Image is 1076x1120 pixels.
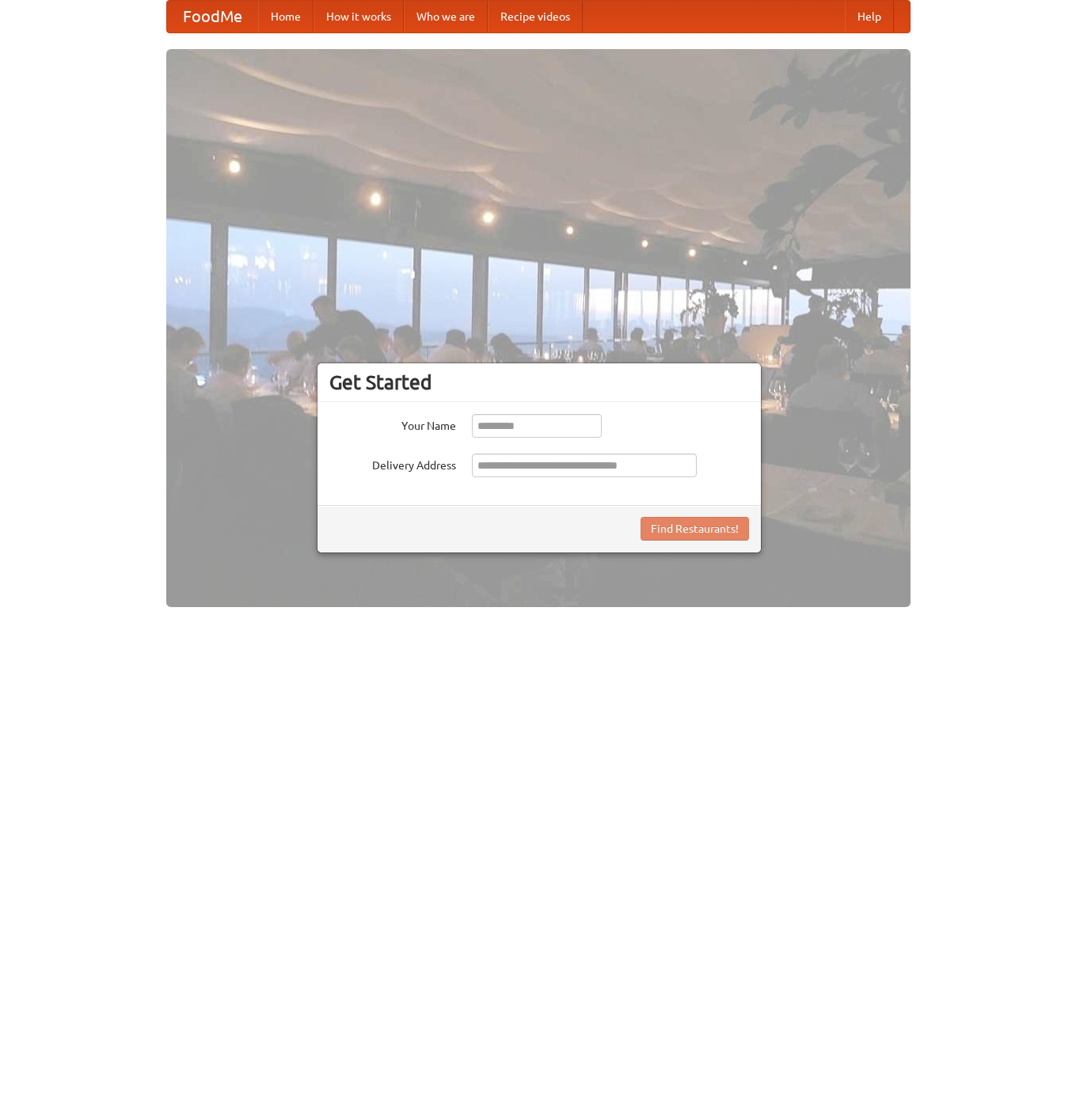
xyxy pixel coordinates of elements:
[167,1,258,32] a: FoodMe
[258,1,314,32] a: Home
[488,1,583,32] a: Recipe videos
[314,1,404,32] a: How it works
[404,1,488,32] a: Who we are
[329,370,749,394] h3: Get Started
[845,1,894,32] a: Help
[641,517,749,541] button: Find Restaurants!
[329,414,456,434] label: Your Name
[329,454,456,473] label: Delivery Address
